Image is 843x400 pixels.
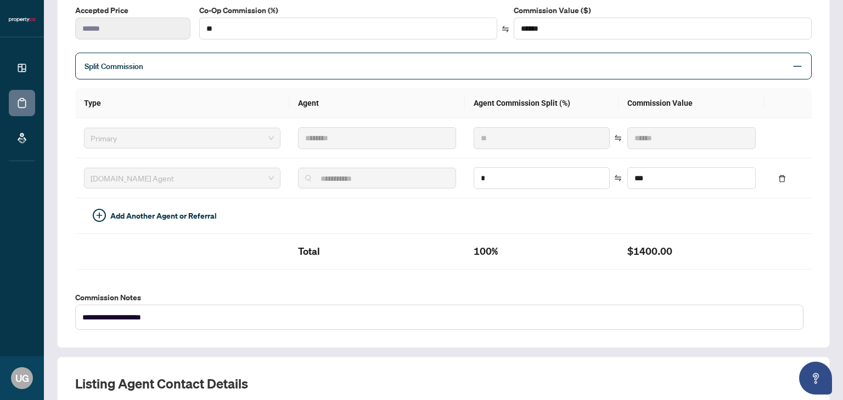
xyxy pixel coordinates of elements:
span: minus [793,61,802,71]
th: Commission Value [619,88,765,118]
img: logo [9,16,35,23]
span: swap [502,25,509,33]
span: Primary [91,130,274,146]
h2: $1400.00 [627,243,756,260]
div: Split Commission [75,53,812,79]
h2: 100% [474,243,610,260]
img: search_icon [305,175,312,181]
th: Type [75,88,289,118]
label: Commission Value ($) [514,4,812,16]
span: plus-circle [93,209,106,222]
span: Property.ca Agent [91,170,274,186]
th: Agent Commission Split (%) [465,88,619,118]
h2: Listing Agent Contact Details [75,375,812,392]
label: Accepted Price [75,4,190,16]
label: Co-Op Commission (%) [199,4,497,16]
button: Open asap [799,362,832,395]
label: Commission Notes [75,292,812,304]
span: swap [614,174,622,182]
h2: Total [298,243,456,260]
th: Agent [289,88,465,118]
span: Split Commission [85,61,143,71]
span: UG [15,370,29,386]
span: delete [778,175,786,182]
button: Add Another Agent or Referral [84,207,226,225]
span: swap [614,134,622,142]
span: Add Another Agent or Referral [110,210,217,222]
